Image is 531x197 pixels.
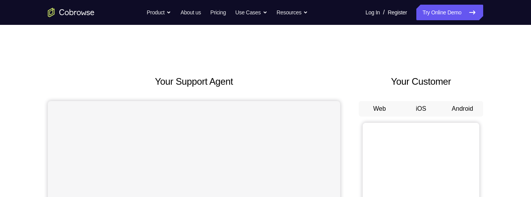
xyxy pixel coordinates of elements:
[180,5,201,20] a: About us
[48,8,94,17] a: Go to the home page
[359,75,483,89] h2: Your Customer
[48,75,340,89] h2: Your Support Agent
[388,5,407,20] a: Register
[277,5,308,20] button: Resources
[359,101,400,117] button: Web
[210,5,226,20] a: Pricing
[383,8,384,17] span: /
[365,5,380,20] a: Log In
[400,101,442,117] button: iOS
[416,5,483,20] a: Try Online Demo
[235,5,267,20] button: Use Cases
[147,5,171,20] button: Product
[442,101,483,117] button: Android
